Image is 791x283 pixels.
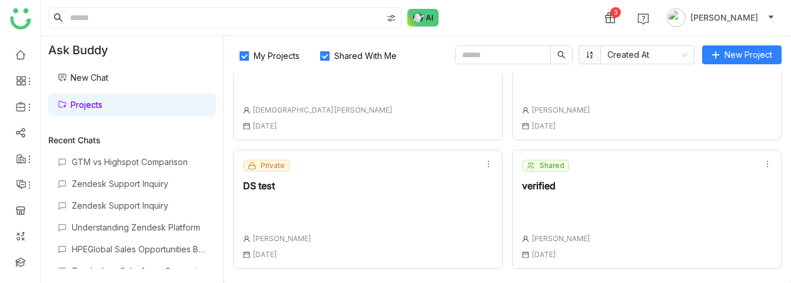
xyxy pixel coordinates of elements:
span: [PERSON_NAME] [531,234,590,243]
span: Shared With Me [330,51,401,61]
div: Recent Chats [48,135,216,145]
img: avatar [667,8,686,27]
nz-select-item: Created At [607,46,687,64]
div: GTM vs Highspot Comparison [72,157,207,167]
span: [DATE] [252,250,277,259]
div: Understanding Zendesk Platform [72,222,207,232]
span: My Projects [249,51,304,61]
button: [PERSON_NAME] [664,8,777,27]
span: [DEMOGRAPHIC_DATA][PERSON_NAME] [252,106,393,114]
a: New Chat [58,73,108,83]
span: [DATE] [531,250,556,259]
button: New Project [702,45,782,64]
span: [PERSON_NAME] [690,11,758,24]
img: ask-buddy-normal.svg [407,9,439,27]
div: Zendesk vs Salesforce Comparison [72,266,207,276]
img: search-type.svg [387,14,396,23]
div: Ask Buddy [41,36,223,64]
div: verified [522,181,590,190]
div: Zendesk Support Inquiry [72,200,207,210]
div: Zendesk Support Inquiry [72,179,207,189]
span: [DATE] [252,121,277,130]
img: help.svg [637,13,649,25]
span: [PERSON_NAME] [252,234,311,243]
span: [DATE] [531,121,556,130]
div: 3 [610,7,621,18]
div: HPEGlobal Sales Opportunities Boost [72,244,207,254]
span: [PERSON_NAME] [531,106,590,114]
span: Shared [540,160,564,171]
img: logo [10,8,31,29]
div: DS test [243,181,311,190]
a: Projects [58,100,102,110]
span: Private [261,160,285,171]
span: New Project [724,48,772,61]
